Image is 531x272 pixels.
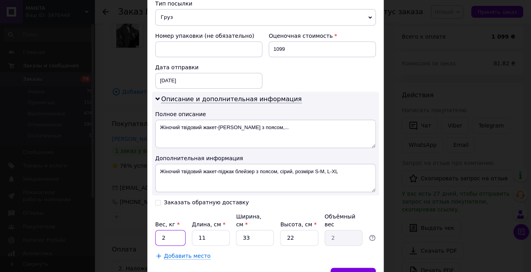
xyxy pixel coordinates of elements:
[161,95,302,103] span: Описание и дополнительная информация
[155,110,376,118] div: Полное описание
[155,0,192,7] span: Тип посылки
[236,213,261,228] label: Ширина, см
[155,221,180,228] label: Вес, кг
[155,154,376,162] div: Дополнительная информация
[164,199,249,206] div: Заказать обратную доставку
[269,32,376,40] div: Оценочная стоимость
[164,253,211,259] span: Добавить место
[155,32,262,40] div: Номер упаковки (не обязательно)
[192,221,225,228] label: Длина, см
[325,213,362,228] div: Объёмный вес
[155,120,376,148] textarea: Жіночий твідовий жакет-[PERSON_NAME] з поясом,...
[155,164,376,192] textarea: Жіночий твідовий жакет-піджак блейзер з поясом, сірий, розміри S-M, L-XL
[280,221,316,228] label: Высота, см
[155,63,262,71] div: Дата отправки
[155,9,376,26] span: Груз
